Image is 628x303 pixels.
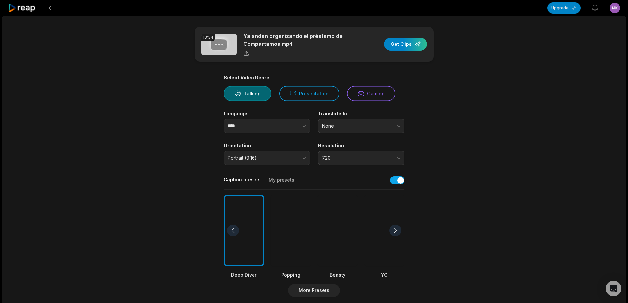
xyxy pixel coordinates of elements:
span: 720 [322,155,391,161]
button: Gaming [347,86,395,101]
div: YC [364,271,404,278]
div: Open Intercom Messenger [606,281,621,296]
button: More Presets [288,284,340,297]
button: My presets [269,177,294,189]
div: 13:34 [201,34,215,41]
button: None [318,119,404,133]
div: Select Video Genre [224,75,404,81]
div: Beasty [317,271,358,278]
p: Ya andan organizando el préstamo de Compartamos.mp4 [243,32,357,48]
button: Upgrade [547,2,581,14]
label: Language [224,111,310,117]
label: Translate to [318,111,404,117]
div: Deep Diver [224,271,264,278]
button: Portrait (9:16) [224,151,310,165]
button: 720 [318,151,404,165]
div: Popping [271,271,311,278]
button: Caption presets [224,176,261,189]
span: None [322,123,391,129]
span: Portrait (9:16) [228,155,297,161]
label: Orientation [224,143,310,149]
button: Presentation [279,86,339,101]
button: Talking [224,86,271,101]
label: Resolution [318,143,404,149]
button: Get Clips [384,38,427,51]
